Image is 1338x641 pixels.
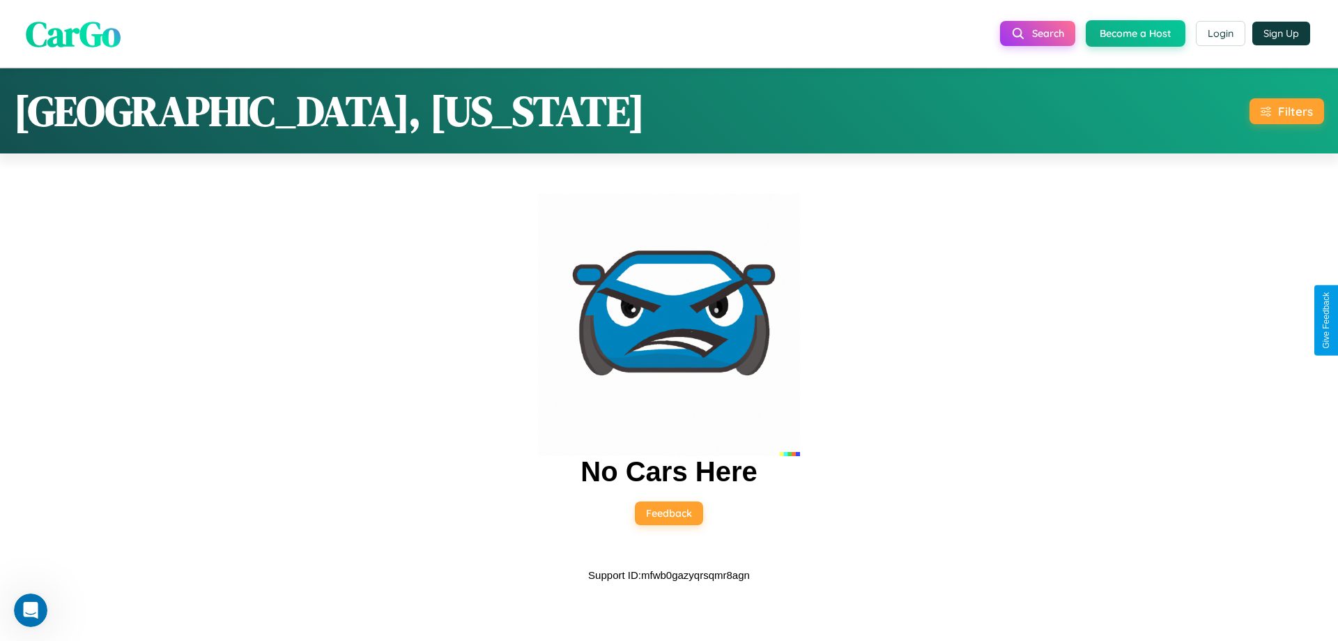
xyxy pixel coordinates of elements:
h2: No Cars Here [580,456,757,488]
div: Filters [1278,104,1313,119]
button: Sign Up [1252,22,1310,45]
span: Search [1032,27,1064,40]
p: Support ID: mfwb0gazyqrsqmr8agn [588,566,750,585]
button: Become a Host [1086,20,1185,47]
h1: [GEOGRAPHIC_DATA], [US_STATE] [14,82,645,139]
img: car [538,194,800,456]
button: Login [1196,21,1245,46]
iframe: Intercom live chat [14,594,47,627]
span: CarGo [26,9,121,57]
button: Feedback [635,502,703,525]
div: Give Feedback [1321,292,1331,349]
button: Search [1000,21,1075,46]
button: Filters [1249,98,1324,124]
